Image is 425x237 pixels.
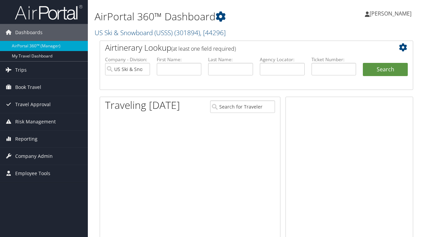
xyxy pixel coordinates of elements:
a: US Ski & Snowboard (USSS) [95,28,226,37]
span: Company Admin [15,148,53,165]
label: First Name: [157,56,202,63]
h1: Traveling [DATE] [105,98,180,112]
span: (at least one field required) [171,45,236,52]
h2: Airtinerary Lookup [105,42,382,53]
span: Reporting [15,131,37,147]
label: Company - Division: [105,56,150,63]
span: Dashboards [15,24,43,41]
h1: AirPortal 360™ Dashboard [95,9,310,24]
span: Risk Management [15,113,56,130]
label: Agency Locator: [260,56,305,63]
span: ( 301894 ) [174,28,200,37]
img: airportal-logo.png [15,4,82,20]
span: Travel Approval [15,96,51,113]
button: Search [363,63,408,76]
label: Last Name: [208,56,253,63]
input: Search for Traveler [210,100,275,113]
span: Trips [15,62,27,78]
span: , [ 44296 ] [200,28,226,37]
span: Book Travel [15,79,41,96]
label: Ticket Number: [311,56,356,63]
span: [PERSON_NAME] [370,10,411,17]
span: Employee Tools [15,165,50,182]
a: [PERSON_NAME] [365,3,418,24]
